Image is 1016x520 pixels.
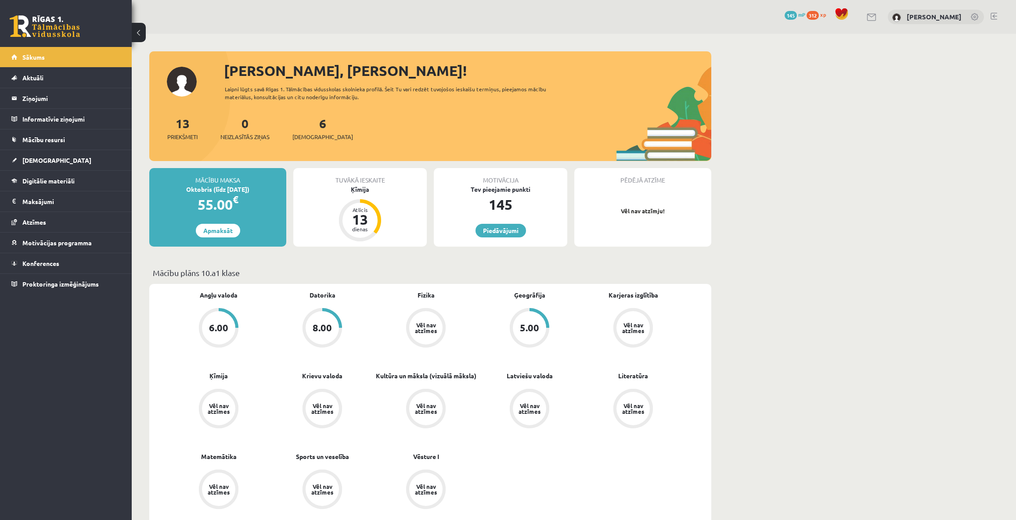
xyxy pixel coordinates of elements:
a: [DEMOGRAPHIC_DATA] [11,150,121,170]
div: Vēl nav atzīmes [414,403,438,414]
span: 145 [785,11,797,20]
div: 8.00 [313,323,332,333]
span: Neizlasītās ziņas [220,133,270,141]
div: Vēl nav atzīmes [206,403,231,414]
legend: Maksājumi [22,191,121,212]
p: Vēl nav atzīmju! [579,207,707,215]
a: Sākums [11,47,121,67]
a: 6[DEMOGRAPHIC_DATA] [292,115,353,141]
span: Atzīmes [22,218,46,226]
div: Vēl nav atzīmes [414,322,438,334]
a: Ķīmija Atlicis 13 dienas [293,185,427,243]
div: Vēl nav atzīmes [310,484,335,495]
div: 145 [434,194,567,215]
a: Vēsture I [413,452,439,461]
a: Krievu valoda [302,371,342,380]
a: Ģeogrāfija [514,290,545,300]
a: Digitālie materiāli [11,171,121,191]
a: Kultūra un māksla (vizuālā māksla) [376,371,476,380]
a: 13Priekšmeti [167,115,198,141]
a: Maksājumi [11,191,121,212]
a: Konferences [11,253,121,273]
div: Vēl nav atzīmes [310,403,335,414]
a: 5.00 [478,308,581,349]
a: 0Neizlasītās ziņas [220,115,270,141]
p: Mācību plāns 10.a1 klase [153,267,708,279]
a: Sports un veselība [296,452,349,461]
a: Karjeras izglītība [609,290,658,300]
legend: Informatīvie ziņojumi [22,109,121,129]
span: € [233,193,238,206]
a: Literatūra [618,371,648,380]
div: Mācību maksa [149,168,286,185]
a: Apmaksāt [196,224,240,237]
span: Motivācijas programma [22,239,92,247]
a: Atzīmes [11,212,121,232]
a: Vēl nav atzīmes [167,470,270,511]
span: mP [798,11,805,18]
a: Vēl nav atzīmes [581,389,685,430]
a: Latviešu valoda [507,371,553,380]
div: Vēl nav atzīmes [517,403,542,414]
a: Angļu valoda [200,290,238,300]
a: Matemātika [201,452,237,461]
a: Aktuāli [11,68,121,88]
legend: Ziņojumi [22,88,121,108]
span: xp [820,11,826,18]
a: 145 mP [785,11,805,18]
a: [PERSON_NAME] [907,12,962,21]
div: Vēl nav atzīmes [414,484,438,495]
div: Laipni lūgts savā Rīgas 1. Tālmācības vidusskolas skolnieka profilā. Šeit Tu vari redzēt tuvojošo... [225,85,562,101]
span: Mācību resursi [22,136,65,143]
a: Mācību resursi [11,129,121,150]
a: Fizika [418,290,435,300]
div: Tuvākā ieskaite [293,168,427,185]
img: Pāvels Grišāns [892,13,901,22]
span: [DEMOGRAPHIC_DATA] [22,156,91,164]
a: Vēl nav atzīmes [270,470,374,511]
div: Vēl nav atzīmes [206,484,231,495]
a: Ziņojumi [11,88,121,108]
a: Vēl nav atzīmes [374,470,478,511]
a: Rīgas 1. Tālmācības vidusskola [10,15,80,37]
span: Konferences [22,259,59,267]
a: Vēl nav atzīmes [581,308,685,349]
span: Digitālie materiāli [22,177,75,185]
a: Vēl nav atzīmes [374,308,478,349]
a: 6.00 [167,308,270,349]
a: Informatīvie ziņojumi [11,109,121,129]
div: dienas [347,226,373,232]
a: Vēl nav atzīmes [270,389,374,430]
a: Datorika [310,290,335,300]
div: Oktobris (līdz [DATE]) [149,185,286,194]
div: [PERSON_NAME], [PERSON_NAME]! [224,60,711,81]
a: 8.00 [270,308,374,349]
span: Sākums [22,53,45,61]
span: Priekšmeti [167,133,198,141]
div: Atlicis [347,207,373,212]
a: 312 xp [807,11,830,18]
div: Ķīmija [293,185,427,194]
div: Tev pieejamie punkti [434,185,567,194]
span: [DEMOGRAPHIC_DATA] [292,133,353,141]
a: Vēl nav atzīmes [478,389,581,430]
div: 13 [347,212,373,226]
div: Vēl nav atzīmes [621,322,645,334]
a: Ķīmija [209,371,228,380]
a: Vēl nav atzīmes [167,389,270,430]
div: Vēl nav atzīmes [621,403,645,414]
a: Motivācijas programma [11,233,121,253]
a: Piedāvājumi [476,224,526,237]
a: Proktoringa izmēģinājums [11,274,121,294]
span: 312 [807,11,819,20]
div: 6.00 [209,323,228,333]
div: Pēdējā atzīme [574,168,711,185]
span: Aktuāli [22,74,43,82]
span: Proktoringa izmēģinājums [22,280,99,288]
div: Motivācija [434,168,567,185]
a: Vēl nav atzīmes [374,389,478,430]
div: 55.00 [149,194,286,215]
div: 5.00 [520,323,539,333]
